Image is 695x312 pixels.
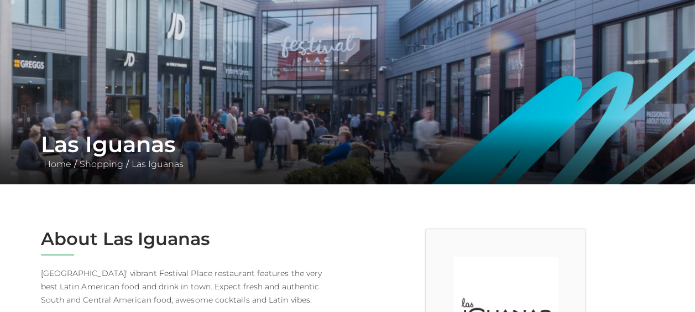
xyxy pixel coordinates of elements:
[41,228,339,249] h2: About Las Iguanas
[41,131,655,158] h1: Las Iguanas
[41,159,74,169] a: Home
[129,159,186,169] a: Las Iguanas
[33,131,663,171] div: / /
[77,159,126,169] a: Shopping
[41,267,339,306] p: [GEOGRAPHIC_DATA]' vibrant Festival Place restaurant features the very best Latin American food a...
